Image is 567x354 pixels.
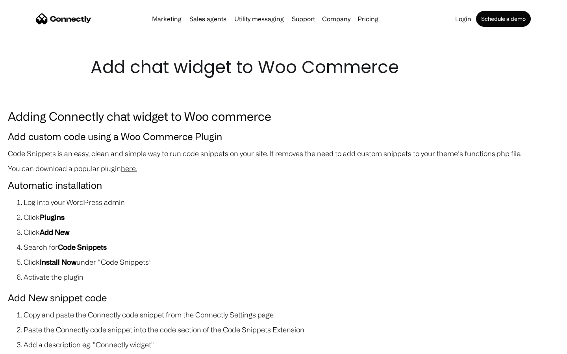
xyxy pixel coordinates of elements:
[8,290,559,305] h4: Add New snippet code
[8,340,47,351] aside: Language selected: English
[24,309,559,320] li: Copy and paste the Connectly code snippet from the Connectly Settings page
[24,227,559,238] li: Click
[91,55,476,79] h1: Add chat widget to Woo Commerce
[8,107,559,125] h3: Adding Connectly chat widget to Woo commerce
[24,324,559,335] li: Paste the Connectly code snippet into the code section of the Code Snippets Extension
[452,16,474,22] a: Login
[8,178,559,193] h4: Automatic installation
[40,258,76,266] strong: Install Now
[322,13,350,24] div: Company
[8,148,559,159] p: Code Snippets is an easy, clean and simple way to run code snippets on your site. It removes the ...
[24,271,559,282] li: Activate the plugin
[24,339,559,350] li: Add a description eg. "Connectly widget"
[186,16,230,22] a: Sales agents
[58,243,107,251] strong: Code Snippets
[149,16,185,22] a: Marketing
[24,256,559,267] li: Click under “Code Snippets”
[8,129,559,144] h4: Add custom code using a Woo Commerce Plugin
[24,242,559,253] li: Search for
[231,16,287,22] a: Utility messaging
[40,213,65,221] strong: Plugins
[476,11,531,27] a: Schedule a demo
[24,212,559,223] li: Click
[40,228,69,236] strong: Add New
[121,164,137,172] a: here.
[289,16,318,22] a: Support
[16,340,47,351] ul: Language list
[354,16,382,22] a: Pricing
[24,197,559,208] li: Log into your WordPress admin
[8,163,559,174] p: You can download a popular plugin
